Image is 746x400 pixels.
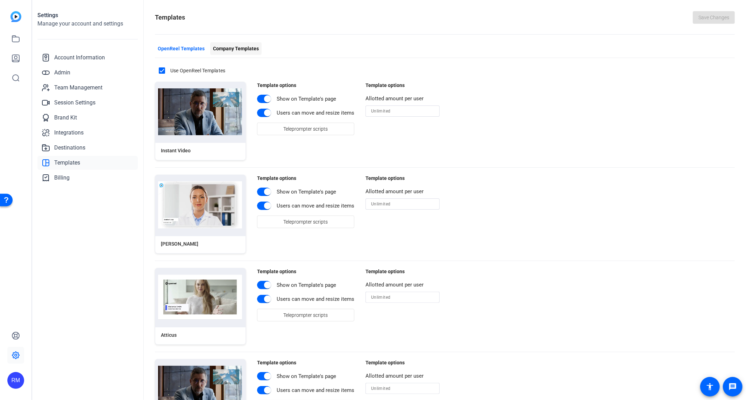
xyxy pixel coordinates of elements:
[158,45,205,52] span: OpenReel Templates
[365,359,440,366] div: Template options
[257,216,354,228] button: Teleprompter scripts
[213,45,259,52] span: Company Templates
[158,181,242,228] img: Template image
[257,268,354,275] div: Template options
[54,68,70,77] span: Admin
[257,123,354,135] button: Teleprompter scripts
[365,268,440,275] div: Template options
[37,141,138,155] a: Destinations
[54,53,105,62] span: Account Information
[277,295,354,303] div: Users can move and resize items
[729,383,737,391] mat-icon: message
[277,386,354,394] div: Users can move and resize items
[7,372,24,389] div: RM
[257,82,354,89] div: Template options
[54,129,84,137] span: Integrations
[161,240,198,248] div: [PERSON_NAME]
[365,95,440,103] div: Allotted amount per user
[277,202,354,210] div: Users can move and resize items
[257,175,354,182] div: Template options
[37,171,138,185] a: Billing
[284,215,328,228] span: Teleprompter scripts
[158,275,242,320] img: Template image
[277,372,336,380] div: Show on Template's page
[37,126,138,140] a: Integrations
[155,42,207,55] button: OpenReel Templates
[365,372,440,380] div: Allotted amount per user
[54,114,77,122] span: Brand Kit
[37,20,138,28] h2: Manage your account and settings
[284,122,328,136] span: Teleprompter scripts
[10,11,21,22] img: blue-gradient.svg
[257,359,354,366] div: Template options
[37,156,138,170] a: Templates
[54,174,70,182] span: Billing
[54,99,95,107] span: Session Settings
[37,51,138,65] a: Account Information
[37,11,138,20] h1: Settings
[37,96,138,110] a: Session Settings
[371,384,434,393] input: Unlimited
[54,83,102,92] span: Team Management
[54,159,80,167] span: Templates
[161,332,177,339] div: Atticus
[371,107,434,115] input: Unlimited
[365,175,440,182] div: Template options
[37,111,138,125] a: Brand Kit
[277,109,354,117] div: Users can move and resize items
[210,42,262,55] button: Company Templates
[54,144,85,152] span: Destinations
[37,81,138,95] a: Team Management
[277,95,336,103] div: Show on Template's page
[277,188,336,196] div: Show on Template's page
[365,188,440,196] div: Allotted amount per user
[365,281,440,289] div: Allotted amount per user
[158,88,242,135] img: Template image
[169,67,226,74] label: Use OpenReel Templates
[371,293,434,301] input: Unlimited
[365,82,440,89] div: Template options
[371,200,434,208] input: Unlimited
[706,383,714,391] mat-icon: accessibility
[257,309,354,321] button: Teleprompter scripts
[37,66,138,80] a: Admin
[277,281,336,289] div: Show on Template's page
[155,13,185,22] h1: Templates
[284,308,328,322] span: Teleprompter scripts
[161,147,191,154] div: Instant Video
